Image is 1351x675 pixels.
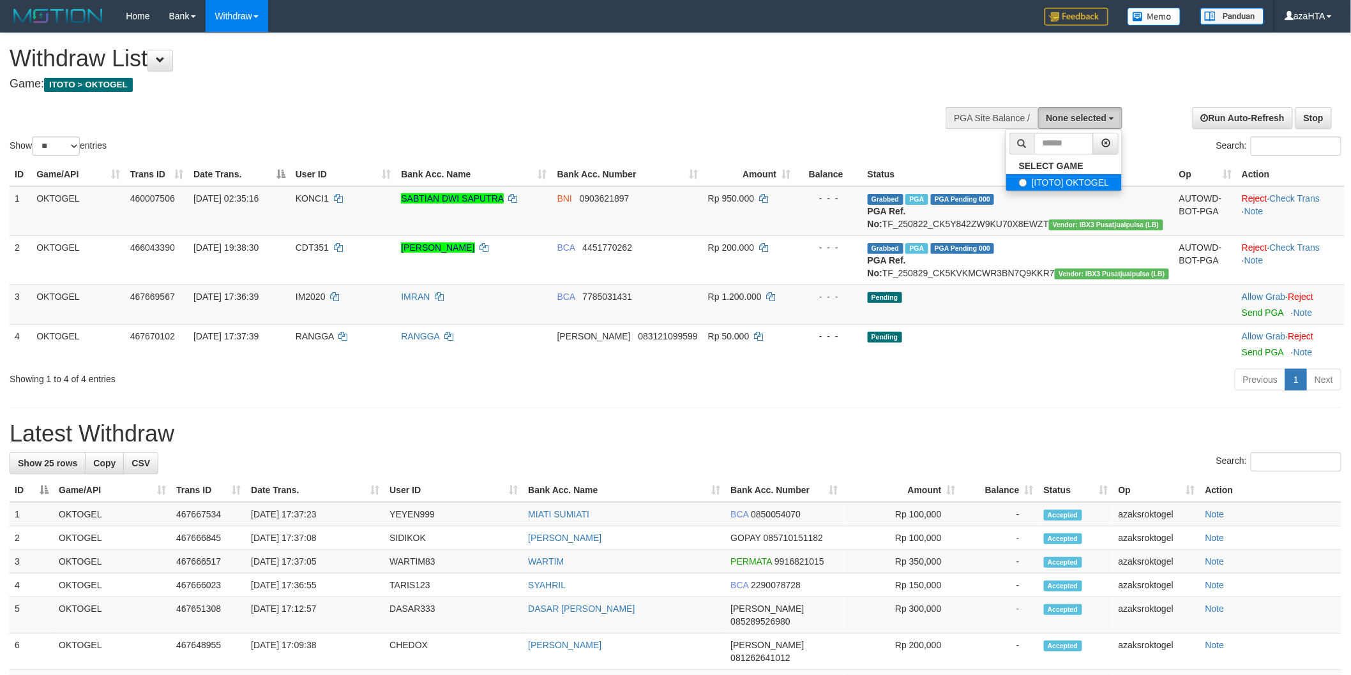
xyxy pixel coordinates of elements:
[54,574,171,597] td: OKTOGEL
[54,597,171,634] td: OKTOGEL
[1244,206,1264,216] a: Note
[401,242,474,253] a: [PERSON_NAME]
[1285,369,1307,390] a: 1
[296,292,326,302] span: IM2020
[10,478,54,502] th: ID: activate to sort column descending
[1242,292,1288,302] span: ·
[725,478,843,502] th: Bank Acc. Number: activate to sort column ascending
[384,478,523,502] th: User ID: activate to sort column ascending
[1044,510,1082,521] span: Accepted
[296,242,329,253] span: CDT351
[1039,478,1113,502] th: Status: activate to sort column ascending
[863,186,1174,236] td: TF_250822_CK5Y842ZW9KU70X8EWZT
[130,331,175,341] span: 467670102
[246,597,384,634] td: [DATE] 17:12:57
[1174,186,1237,236] td: AUTOWD-BOT-PGA
[10,285,31,324] td: 3
[708,193,754,204] span: Rp 950.000
[1306,369,1341,390] a: Next
[528,556,564,567] a: WARTIM
[1237,163,1345,186] th: Action
[774,556,824,567] span: Copy 9916821015 to clipboard
[1216,452,1341,471] label: Search:
[1044,581,1082,591] span: Accepted
[528,604,635,614] a: DASAR [PERSON_NAME]
[801,192,857,205] div: - - -
[171,597,246,634] td: 467651308
[528,533,601,543] a: [PERSON_NAME]
[1242,193,1267,204] a: Reject
[54,478,171,502] th: Game/API: activate to sort column ascending
[905,243,928,254] span: Marked by azaksroktogel
[10,421,1341,447] h1: Latest Withdraw
[1237,285,1345,324] td: ·
[868,194,903,205] span: Grabbed
[171,634,246,670] td: 467648955
[557,242,575,253] span: BCA
[1237,186,1345,236] td: · ·
[246,634,384,670] td: [DATE] 17:09:38
[557,193,572,204] span: BNI
[384,502,523,526] td: YEYEN999
[1019,161,1083,171] b: SELECT GAME
[31,163,125,186] th: Game/API: activate to sort column ascending
[132,458,150,468] span: CSV
[528,580,566,590] a: SYAHRIL
[730,640,804,650] span: [PERSON_NAME]
[1288,292,1314,302] a: Reject
[1019,179,1027,187] input: [ITOTO] OKTOGEL
[708,331,750,341] span: Rp 50.000
[246,478,384,502] th: Date Trans.: activate to sort column ascending
[10,502,54,526] td: 1
[1044,557,1082,568] span: Accepted
[582,292,632,302] span: Copy 7785031431 to clipboard
[246,502,384,526] td: [DATE] 17:37:23
[868,243,903,254] span: Grabbed
[296,193,329,204] span: KONCI1
[123,452,158,474] a: CSV
[863,235,1174,285] td: TF_250829_CK5KVKMCWR3BN7Q9KKR7
[1113,526,1200,550] td: azaksroktogel
[961,478,1039,502] th: Balance: activate to sort column ascending
[193,242,259,253] span: [DATE] 19:38:30
[868,332,902,343] span: Pending
[31,186,125,236] td: OKTOGEL
[580,193,630,204] span: Copy 0903621897 to clipboard
[961,634,1039,670] td: -
[1270,193,1320,204] a: Check Trans
[130,242,175,253] span: 466043390
[171,526,246,550] td: 467666845
[730,653,790,663] span: Copy 081262641012 to clipboard
[801,290,857,303] div: - - -
[1128,8,1181,26] img: Button%20Memo.svg
[246,574,384,597] td: [DATE] 17:36:55
[10,597,54,634] td: 5
[10,78,888,91] h4: Game:
[246,526,384,550] td: [DATE] 17:37:08
[868,292,902,303] span: Pending
[1044,533,1082,544] span: Accepted
[384,597,523,634] td: DASAR333
[730,604,804,614] span: [PERSON_NAME]
[296,331,334,341] span: RANGGA
[1038,107,1123,129] button: None selected
[1242,331,1288,341] span: ·
[1006,158,1122,174] a: SELECT GAME
[843,574,961,597] td: Rp 150,000
[10,163,31,186] th: ID
[1216,137,1341,156] label: Search:
[401,292,430,302] a: IMRAN
[843,550,961,574] td: Rp 350,000
[130,193,175,204] span: 460007506
[751,509,801,519] span: Copy 0850054070 to clipboard
[10,367,554,385] div: Showing 1 to 4 of 4 entries
[1270,242,1320,253] a: Check Trans
[1294,347,1313,357] a: Note
[1294,308,1313,318] a: Note
[843,478,961,502] th: Amount: activate to sort column ascending
[396,163,552,186] th: Bank Acc. Name: activate to sort column ascending
[528,640,601,650] a: [PERSON_NAME]
[638,331,698,341] span: Copy 083121099599 to clipboard
[54,526,171,550] td: OKTOGEL
[85,452,124,474] a: Copy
